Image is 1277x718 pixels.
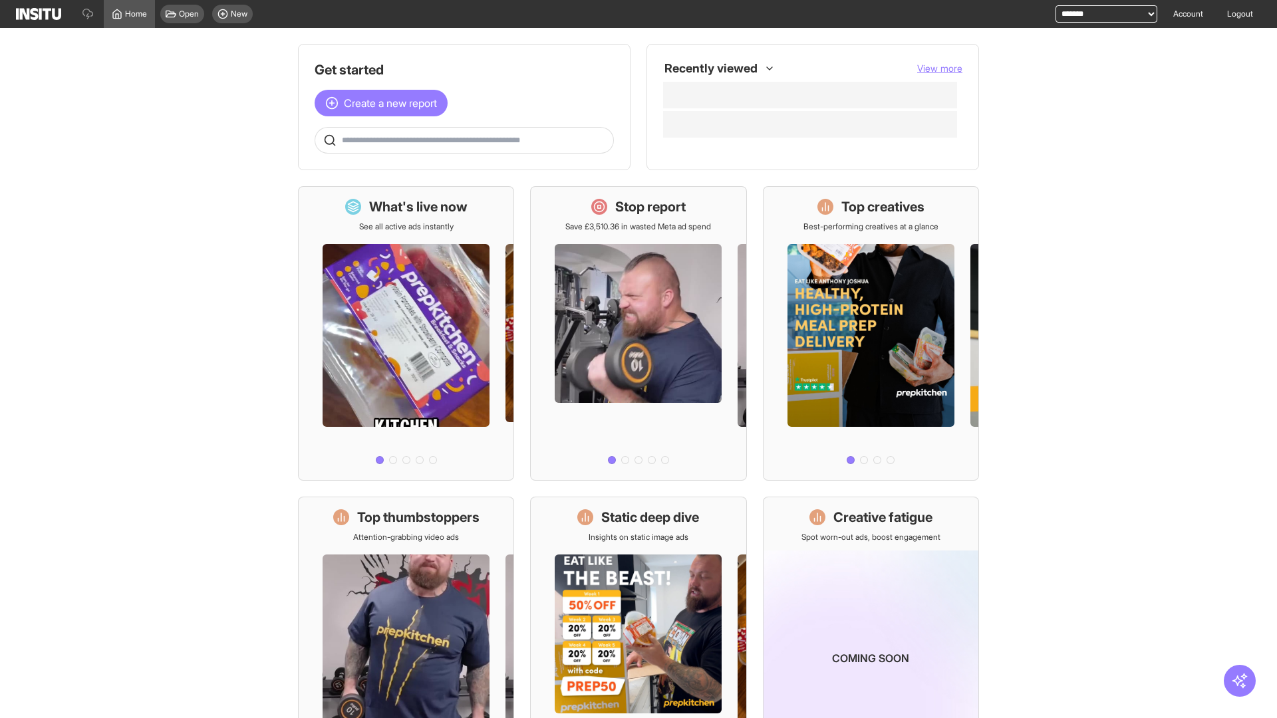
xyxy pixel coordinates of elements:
h1: Top thumbstoppers [357,508,480,527]
span: New [231,9,247,19]
h1: Static deep dive [601,508,699,527]
span: View more [917,62,962,74]
button: View more [917,62,962,75]
h1: Top creatives [841,197,924,216]
a: Stop reportSave £3,510.36 in wasted Meta ad spend [530,186,746,481]
img: Logo [16,8,61,20]
p: See all active ads instantly [359,221,454,232]
p: Best-performing creatives at a glance [803,221,938,232]
p: Attention-grabbing video ads [353,532,459,542]
button: Create a new report [315,90,448,116]
p: Insights on static image ads [589,532,688,542]
h1: Get started [315,60,614,79]
span: Create a new report [344,95,437,111]
a: What's live nowSee all active ads instantly [298,186,514,481]
p: Save £3,510.36 in wasted Meta ad spend [565,221,711,232]
span: Open [179,9,199,19]
span: Home [125,9,147,19]
h1: Stop report [615,197,686,216]
h1: What's live now [369,197,468,216]
a: Top creativesBest-performing creatives at a glance [763,186,979,481]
